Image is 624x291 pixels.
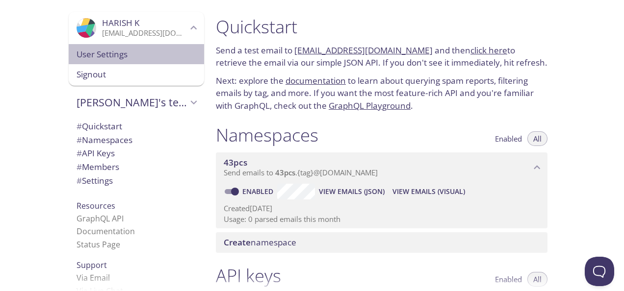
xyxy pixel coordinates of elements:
button: View Emails (Visual) [389,184,469,199]
span: Quickstart [77,121,122,132]
button: Enabled [489,131,528,146]
span: # [77,147,82,159]
div: Signout [69,64,204,86]
span: Send emails to . {tag} @[DOMAIN_NAME] [224,168,378,177]
div: Namespaces [69,133,204,147]
div: HARISH's team [69,90,204,115]
button: All [527,272,547,287]
div: Create namespace [216,232,547,253]
a: documentation [286,75,346,86]
span: # [77,121,82,132]
span: Members [77,161,119,172]
p: [EMAIL_ADDRESS][DOMAIN_NAME] [102,28,187,38]
div: Team Settings [69,174,204,188]
div: 43pcs namespace [216,152,547,183]
a: Enabled [241,187,277,196]
p: Next: explore the to learn about querying spam reports, filtering emails by tag, and more. If you... [216,74,547,112]
div: API Keys [69,146,204,160]
h1: Quickstart [216,16,547,38]
a: Via Email [77,272,110,283]
a: Status Page [77,239,120,250]
span: User Settings [77,48,196,61]
a: Documentation [77,226,135,237]
iframe: Help Scout Beacon - Open [585,257,614,286]
span: View Emails (Visual) [392,186,465,197]
div: Members [69,160,204,174]
span: API Keys [77,147,115,159]
div: HARISH K [69,12,204,44]
a: click here [470,45,507,56]
a: GraphQL Playground [329,100,411,111]
p: Usage: 0 parsed emails this month [224,214,540,224]
h1: Namespaces [216,124,318,146]
span: Support [77,260,107,270]
span: Resources [77,200,115,211]
p: Created [DATE] [224,203,540,214]
div: User Settings [69,44,204,65]
span: namespace [224,237,296,248]
span: # [77,161,82,172]
a: [EMAIL_ADDRESS][DOMAIN_NAME] [294,45,433,56]
h1: API keys [216,265,281,287]
button: View Emails (JSON) [315,184,389,199]
span: # [77,134,82,145]
span: Namespaces [77,134,132,145]
a: GraphQL API [77,213,124,224]
span: # [77,175,82,186]
button: All [527,131,547,146]
span: View Emails (JSON) [319,186,385,197]
span: HARISH K [102,17,139,28]
span: 43pcs [275,168,295,177]
span: Settings [77,175,113,186]
span: Signout [77,68,196,81]
span: Create [224,237,251,248]
div: Quickstart [69,120,204,133]
span: [PERSON_NAME]'s team [77,96,187,109]
p: Send a test email to and then to retrieve the email via our simple JSON API. If you don't see it ... [216,44,547,69]
button: Enabled [489,272,528,287]
span: 43pcs [224,157,247,168]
